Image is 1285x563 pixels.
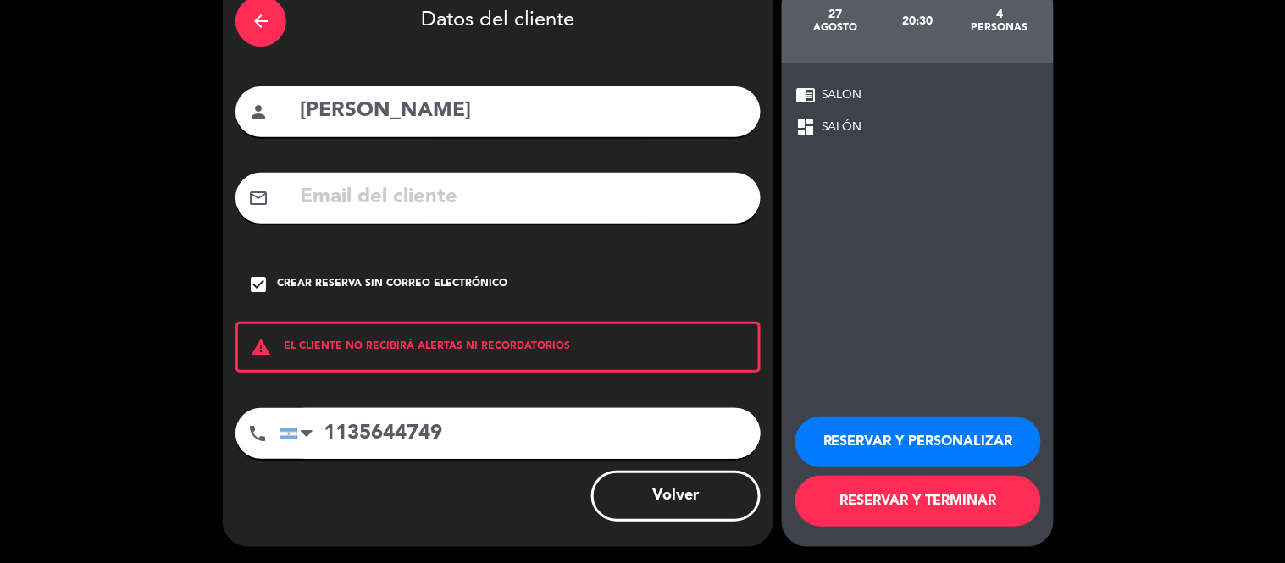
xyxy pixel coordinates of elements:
input: Número de teléfono... [280,408,761,459]
i: phone [247,423,268,444]
div: agosto [795,21,877,35]
div: 27 [795,8,877,21]
div: Crear reserva sin correo electrónico [277,276,507,293]
button: RESERVAR Y PERSONALIZAR [795,417,1041,467]
input: Email del cliente [298,180,748,215]
span: chrome_reader_mode [795,85,816,105]
span: SALON [822,86,862,105]
i: person [248,102,269,122]
button: RESERVAR Y TERMINAR [795,476,1041,527]
div: personas [959,21,1041,35]
button: Volver [591,471,761,522]
i: warning [238,337,284,357]
span: SALÓN [822,118,862,137]
input: Nombre del cliente [298,94,748,129]
div: EL CLIENTE NO RECIBIRÁ ALERTAS NI RECORDATORIOS [235,322,761,373]
div: Argentina: +54 [280,409,319,458]
i: arrow_back [251,11,271,31]
div: 4 [959,8,1041,21]
span: dashboard [795,117,816,137]
i: check_box [248,274,269,295]
i: mail_outline [248,188,269,208]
